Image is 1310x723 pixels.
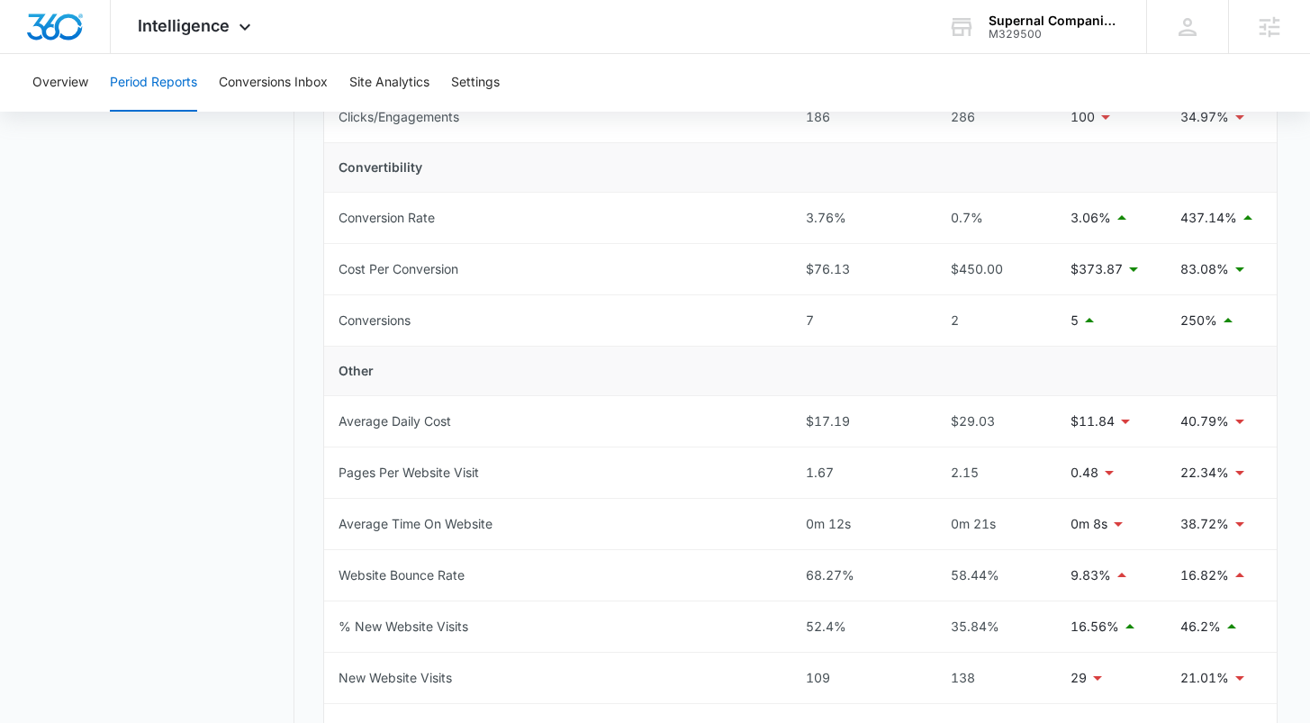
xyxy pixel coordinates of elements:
[324,347,1276,396] td: Other
[199,106,303,118] div: Keywords by Traffic
[806,668,909,688] div: 109
[339,107,459,127] div: Clicks/Engagements
[1071,107,1095,127] p: 100
[1071,259,1123,279] p: $373.87
[339,617,468,637] div: % New Website Visits
[938,259,1042,279] div: $450.00
[179,104,194,119] img: tab_keywords_by_traffic_grey.svg
[32,54,88,112] button: Overview
[1180,311,1217,330] p: 250%
[1071,208,1111,228] p: 3.06%
[1071,463,1098,483] p: 0.48
[349,54,429,112] button: Site Analytics
[1180,107,1229,127] p: 34.97%
[29,29,43,43] img: logo_orange.svg
[989,14,1120,28] div: account name
[806,208,909,228] div: 3.76%
[938,411,1042,431] div: $29.03
[339,514,492,534] div: Average Time On Website
[1071,514,1107,534] p: 0m 8s
[938,617,1042,637] div: 35.84%
[1180,259,1229,279] p: 83.08%
[219,54,328,112] button: Conversions Inbox
[339,668,452,688] div: New Website Visits
[1071,617,1119,637] p: 16.56%
[47,47,198,61] div: Domain: [DOMAIN_NAME]
[806,514,909,534] div: 0m 12s
[1071,311,1079,330] p: 5
[1071,411,1115,431] p: $11.84
[938,208,1042,228] div: 0.7%
[938,668,1042,688] div: 138
[1180,565,1229,585] p: 16.82%
[68,106,161,118] div: Domain Overview
[1071,565,1111,585] p: 9.83%
[938,514,1042,534] div: 0m 21s
[806,311,909,330] div: 7
[938,311,1042,330] div: 2
[1180,411,1229,431] p: 40.79%
[339,411,451,431] div: Average Daily Cost
[324,143,1276,193] td: Convertibility
[1180,208,1237,228] p: 437.14%
[29,47,43,61] img: website_grey.svg
[806,617,909,637] div: 52.4%
[1180,463,1229,483] p: 22.34%
[806,107,909,127] div: 186
[806,463,909,483] div: 1.67
[50,29,88,43] div: v 4.0.25
[138,16,230,35] span: Intelligence
[806,565,909,585] div: 68.27%
[806,259,909,279] div: $76.13
[339,463,479,483] div: Pages Per Website Visit
[989,28,1120,41] div: account id
[1180,514,1229,534] p: 38.72%
[110,54,197,112] button: Period Reports
[49,104,63,119] img: tab_domain_overview_orange.svg
[938,107,1042,127] div: 286
[339,259,458,279] div: Cost Per Conversion
[938,463,1042,483] div: 2.15
[451,54,500,112] button: Settings
[806,411,909,431] div: $17.19
[1180,617,1221,637] p: 46.2%
[938,565,1042,585] div: 58.44%
[339,565,465,585] div: Website Bounce Rate
[339,208,435,228] div: Conversion Rate
[339,311,411,330] div: Conversions
[1071,668,1087,688] p: 29
[1180,668,1229,688] p: 21.01%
